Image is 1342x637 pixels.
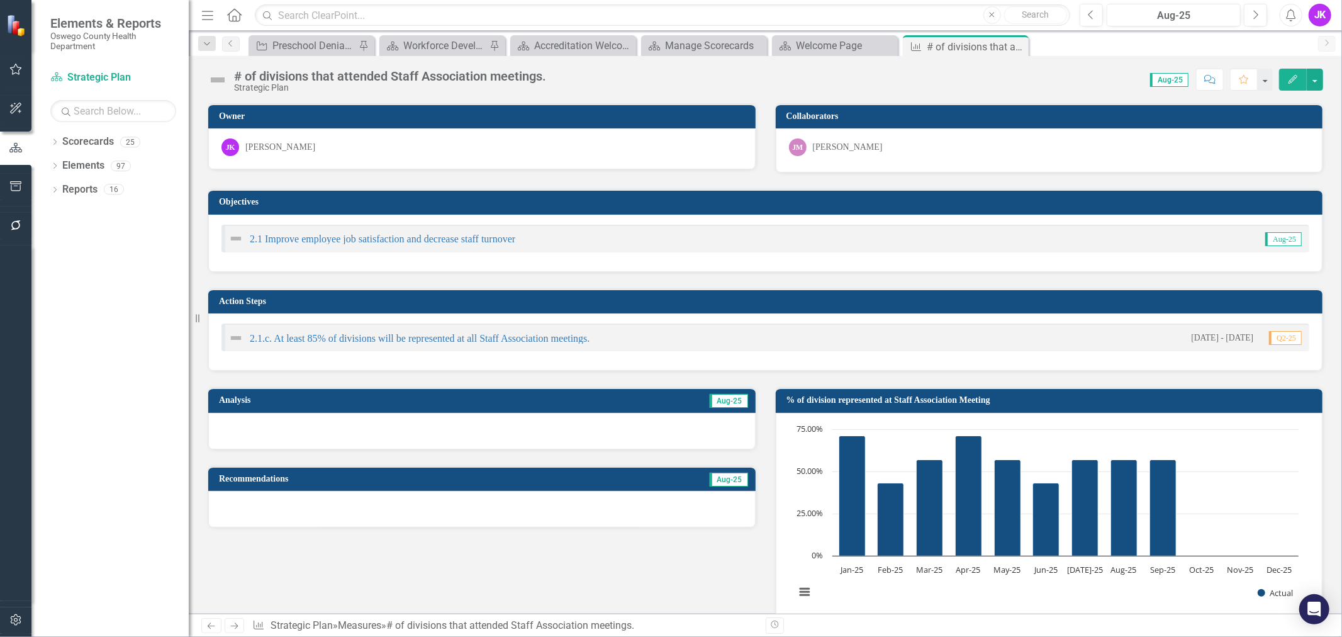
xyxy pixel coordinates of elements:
span: Search [1022,9,1049,20]
div: Chart. Highcharts interactive chart. [789,423,1310,612]
button: Show Actual [1258,588,1293,599]
text: Mar-25 [916,564,942,575]
a: Reports [62,183,98,197]
text: 75.00% [797,423,823,434]
img: Not Defined [228,231,243,246]
div: Preschool Denials- Non-Affiliated Providers [272,38,355,54]
div: JK [221,138,239,156]
button: Aug-25 [1107,4,1241,26]
text: Actual [1270,587,1293,599]
div: [PERSON_NAME] [813,141,883,154]
h3: Objectives [219,197,1316,206]
button: Search [1004,6,1067,24]
a: Welcome Page [775,38,895,54]
div: Accreditation Welcome Page [534,38,633,54]
img: Not Defined [208,70,228,90]
div: Manage Scorecards [665,38,764,54]
a: Measures [338,619,381,631]
path: Mar-25, 57. Actual. [916,459,942,556]
text: Aug-25 [1110,564,1136,575]
button: JK [1309,4,1331,26]
div: 97 [111,161,131,171]
path: Jun-25, 43. Actual. [1032,483,1059,556]
a: Preschool Denials- Non-Affiliated Providers [252,38,355,54]
path: Jan-25, 71. Actual. [839,436,865,556]
span: Aug-25 [710,473,748,487]
a: 2.1 Improve employee job satisfaction and decrease staff turnover [250,234,515,244]
img: Not Defined [228,330,243,346]
text: Nov-25 [1227,564,1253,575]
path: Apr-25, 71. Actual. [955,436,981,556]
a: Elements [62,159,104,173]
path: May-25, 57. Actual. [994,459,1020,556]
path: Feb-25, 43. Actual. [877,483,903,556]
text: Dec-25 [1267,564,1292,575]
text: Jun-25 [1033,564,1058,575]
a: 2.1.c. At least 85% of divisions will be represented at all Staff Association meetings. [250,333,590,344]
div: # of divisions that attended Staff Association meetings. [234,69,546,83]
div: » » [252,619,756,633]
div: Aug-25 [1111,8,1236,23]
h3: Analysis [219,395,455,405]
h3: Action Steps [219,296,1316,306]
text: 25.00% [797,507,823,519]
a: Workforce Development Plan [383,38,486,54]
h3: Owner [219,111,749,121]
div: Welcome Page [796,38,895,54]
text: Sep-25 [1149,564,1175,575]
div: Open Intercom Messenger [1299,594,1329,624]
button: View chart menu, Chart [795,583,813,601]
path: Sep-25, 57. Actual. [1149,459,1176,556]
text: Jan-25 [839,564,863,575]
span: Elements & Reports [50,16,176,31]
span: Aug-25 [1265,232,1302,246]
h3: % of division represented at Staff Association Meeting [786,395,1317,405]
span: Q2-25 [1269,331,1302,345]
small: Oswego County Health Department [50,31,176,52]
a: Strategic Plan [271,619,333,631]
span: Aug-25 [1150,73,1188,87]
div: # of divisions that attended Staff Association meetings. [386,619,634,631]
div: 16 [104,184,124,195]
div: Strategic Plan [234,83,546,93]
text: 0% [812,550,823,561]
small: [DATE] - [DATE] [1191,332,1253,344]
svg: Interactive chart [789,423,1305,612]
path: Aug-25, 57. Actual. [1110,459,1137,556]
img: ClearPoint Strategy [6,14,28,37]
text: Feb-25 [878,564,903,575]
div: [PERSON_NAME] [245,141,315,154]
text: May-25 [993,564,1020,575]
div: JM [789,138,807,156]
h3: Collaborators [786,111,1317,121]
div: # of divisions that attended Staff Association meetings. [927,39,1026,55]
div: Workforce Development Plan [403,38,486,54]
a: Scorecards [62,135,114,149]
path: Jul-25, 57. Actual. [1071,459,1098,556]
text: 50.00% [797,465,823,476]
div: 25 [120,137,140,147]
input: Search Below... [50,100,176,122]
a: Manage Scorecards [644,38,764,54]
h3: Recommendations [219,474,556,483]
input: Search ClearPoint... [255,4,1070,26]
span: Aug-25 [710,394,748,408]
a: Accreditation Welcome Page [513,38,633,54]
text: Oct-25 [1189,564,1214,575]
a: Strategic Plan [50,70,176,85]
text: [DATE]-25 [1066,564,1102,575]
text: Apr-25 [956,564,980,575]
